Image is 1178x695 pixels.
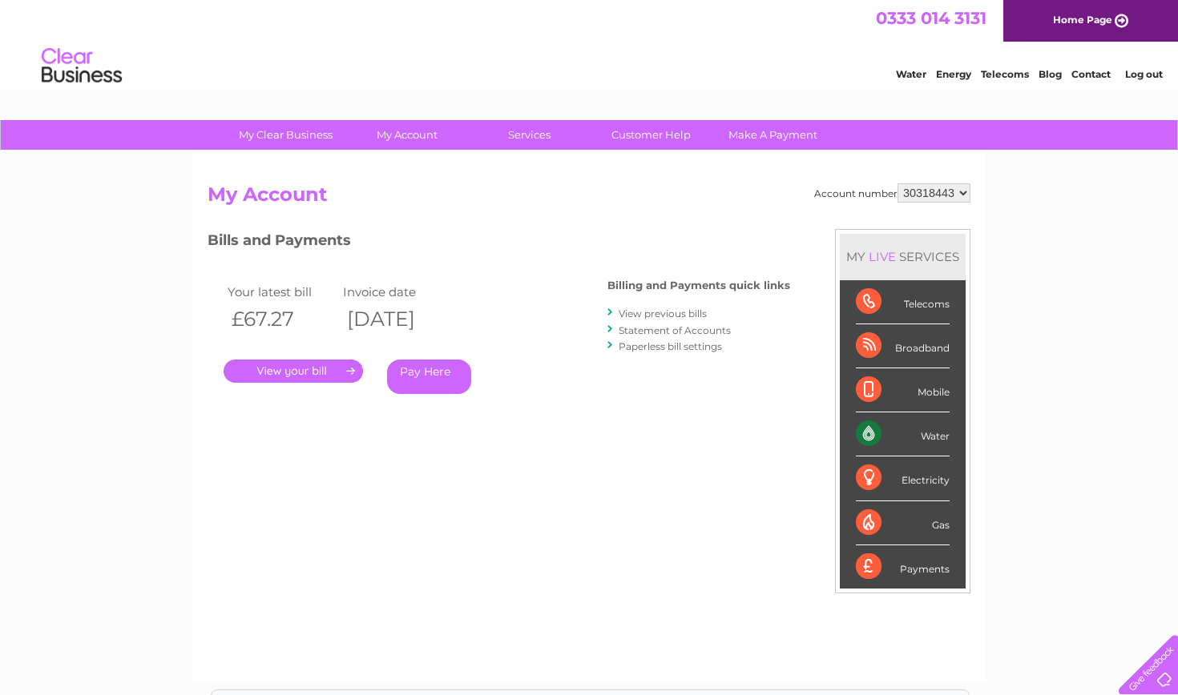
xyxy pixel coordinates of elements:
div: Gas [856,501,950,545]
a: View previous bills [619,307,707,319]
img: logo.png [41,42,123,90]
a: Log out [1125,68,1163,80]
a: Customer Help [585,120,717,150]
a: Energy [936,68,971,80]
td: Invoice date [339,281,454,303]
a: My Account [341,120,474,150]
a: Blog [1039,68,1062,80]
div: Account number [814,183,970,203]
a: . [224,360,363,383]
th: [DATE] [339,303,454,335]
div: Electricity [856,456,950,500]
div: Telecoms [856,280,950,324]
a: Paperless bill settings [619,340,722,352]
div: Mobile [856,368,950,412]
div: LIVE [865,249,899,264]
a: 0333 014 3131 [876,8,986,28]
a: Statement of Accounts [619,324,731,336]
a: Telecoms [981,68,1029,80]
h3: Bills and Payments [208,229,790,257]
a: My Clear Business [220,120,352,150]
div: Water [856,412,950,456]
a: Pay Here [387,360,471,394]
th: £67.27 [224,303,339,335]
h4: Billing and Payments quick links [607,279,790,291]
a: Make A Payment [707,120,839,150]
a: Water [896,68,926,80]
div: Payments [856,545,950,589]
a: Services [463,120,595,150]
div: MY SERVICES [840,234,966,279]
div: Broadband [856,324,950,368]
a: Contact [1071,68,1111,80]
div: Clear Business is a trading name of Verastar Limited (registered in [GEOGRAPHIC_DATA] No. 3667643... [212,9,969,78]
td: Your latest bill [224,281,339,303]
h2: My Account [208,183,970,214]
